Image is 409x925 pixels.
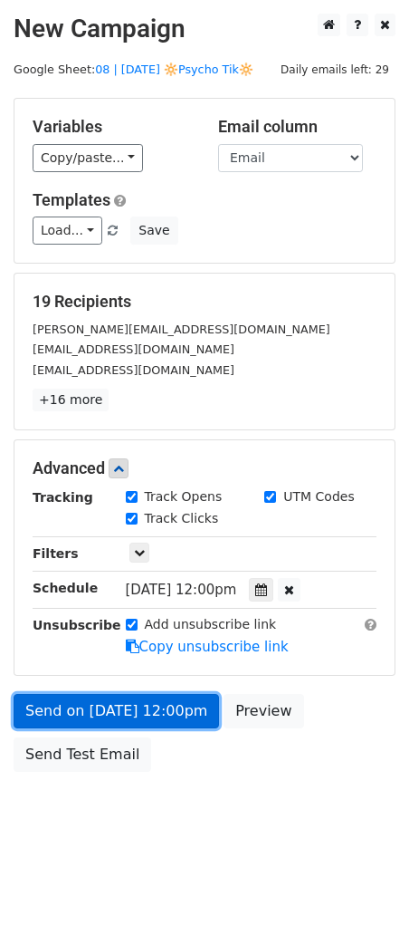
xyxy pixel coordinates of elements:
small: Google Sheet: [14,63,253,76]
small: [EMAIL_ADDRESS][DOMAIN_NAME] [33,342,234,356]
small: [PERSON_NAME][EMAIL_ADDRESS][DOMAIN_NAME] [33,323,330,336]
button: Save [130,217,177,245]
span: [DATE] 12:00pm [126,582,237,598]
h5: Email column [218,117,376,137]
a: Copy unsubscribe link [126,639,289,655]
iframe: Chat Widget [319,838,409,925]
a: +16 more [33,389,109,411]
a: Copy/paste... [33,144,143,172]
a: 08 | [DATE] 🔆Psycho Tik🔆 [95,63,253,76]
label: Add unsubscribe link [145,615,277,634]
strong: Tracking [33,490,93,505]
strong: Schedule [33,581,98,595]
a: Preview [224,694,303,728]
h5: Variables [33,117,191,137]
h2: New Campaign [14,14,395,44]
strong: Filters [33,546,79,561]
h5: Advanced [33,458,376,478]
strong: Unsubscribe [33,618,121,632]
a: Send Test Email [14,737,151,772]
h5: 19 Recipients [33,292,376,312]
a: Load... [33,217,102,245]
small: [EMAIL_ADDRESS][DOMAIN_NAME] [33,363,234,377]
a: Send on [DATE] 12:00pm [14,694,219,728]
a: Templates [33,190,110,209]
label: Track Clicks [145,509,219,528]
label: UTM Codes [283,487,354,506]
a: Daily emails left: 29 [274,63,395,76]
span: Daily emails left: 29 [274,60,395,80]
label: Track Opens [145,487,223,506]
